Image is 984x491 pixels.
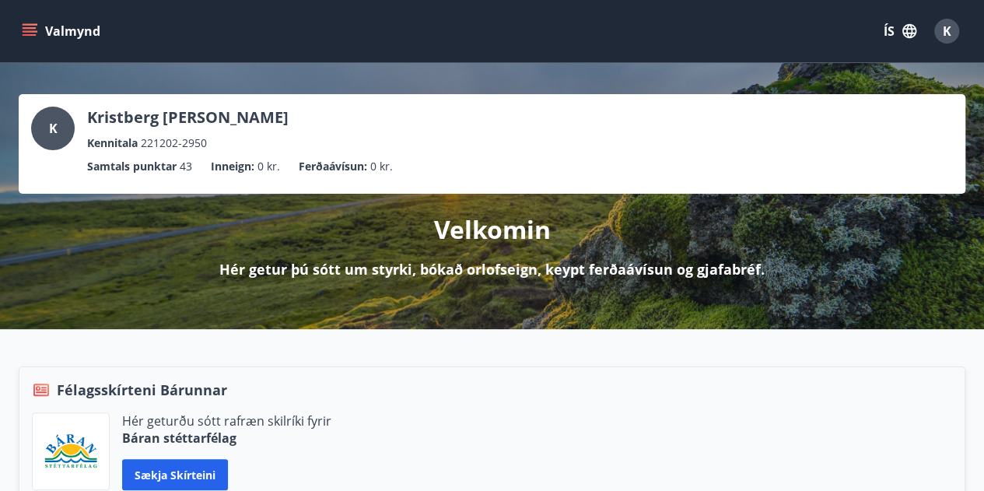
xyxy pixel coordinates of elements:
[122,430,331,447] p: Báran stéttarfélag
[257,158,280,175] span: 0 kr.
[928,12,965,50] button: K
[434,212,551,247] p: Velkomin
[122,459,228,490] button: Sækja skírteini
[370,158,393,175] span: 0 kr.
[44,433,97,470] img: Bz2lGXKH3FXEIQKvoQ8VL0Fr0uCiWgfgA3I6fSs8.png
[180,158,192,175] span: 43
[122,412,331,430] p: Hér geturðu sótt rafræn skilríki fyrir
[57,380,227,400] span: Félagsskírteni Bárunnar
[219,259,765,279] p: Hér getur þú sótt um styrki, bókað orlofseign, keypt ferðaávísun og gjafabréf.
[87,135,138,152] p: Kennitala
[875,17,925,45] button: ÍS
[211,158,254,175] p: Inneign :
[87,107,289,128] p: Kristberg [PERSON_NAME]
[49,120,58,137] span: K
[943,23,951,40] span: K
[19,17,107,45] button: menu
[141,135,207,152] span: 221202-2950
[299,158,367,175] p: Ferðaávísun :
[87,158,177,175] p: Samtals punktar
